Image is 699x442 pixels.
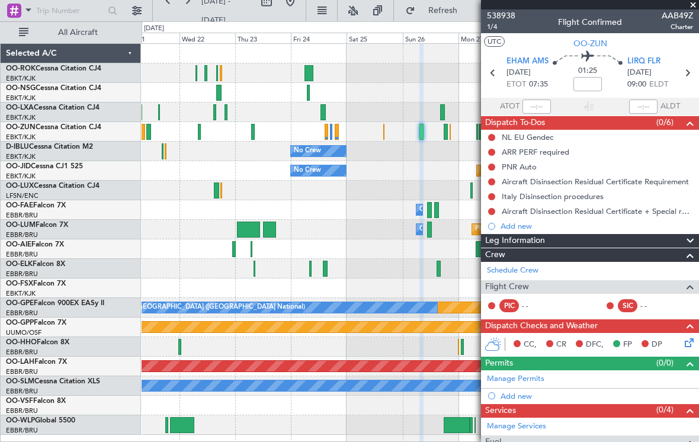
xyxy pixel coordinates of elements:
a: LFSN/ENC [6,191,39,200]
span: OO-HHO [6,339,37,346]
a: OO-HHOFalcon 8X [6,339,69,346]
button: UTC [484,36,505,47]
div: Aircraft Disinsection Residual Certificate Requirement [502,177,689,187]
a: EBBR/BRU [6,348,38,357]
span: ATOT [500,101,520,113]
span: Permits [485,357,513,370]
span: Leg Information [485,234,545,248]
a: OO-GPPFalcon 7X [6,319,66,326]
a: OO-LUMFalcon 7X [6,222,68,229]
span: OO-ELK [6,261,33,268]
span: FP [623,339,632,351]
a: OO-WLPGlobal 5500 [6,417,75,424]
a: UUMO/OSF [6,328,41,337]
div: Sat 25 [347,33,402,43]
span: 09:00 [627,79,646,91]
div: Tue 21 [124,33,179,43]
span: 01:25 [578,65,597,77]
span: OO-JID [6,163,31,170]
span: ELDT [649,79,668,91]
div: Add new [501,391,693,401]
button: Refresh [400,1,471,20]
span: CC, [524,339,537,351]
span: Refresh [418,7,467,15]
span: OO-ZUN [573,37,607,50]
a: EBKT/KJK [6,113,36,122]
span: OO-LUM [6,222,36,229]
input: --:-- [522,100,551,114]
a: OO-LAHFalcon 7X [6,358,67,366]
div: No Crew [294,162,321,180]
a: EBBR/BRU [6,387,38,396]
a: EBBR/BRU [6,270,38,278]
div: Flight Confirmed [558,16,622,28]
span: OO-NSG [6,85,36,92]
span: OO-GPE [6,300,34,307]
div: - - [522,300,549,311]
span: Charter [662,22,693,32]
a: EBBR/BRU [6,367,38,376]
span: OO-FSX [6,280,33,287]
span: CR [556,339,566,351]
div: Planned Maint Kortrijk-[GEOGRAPHIC_DATA] [480,162,618,180]
span: OO-LXA [6,104,34,111]
a: OO-FAEFalcon 7X [6,202,66,209]
a: EBBR/BRU [6,230,38,239]
a: EBBR/BRU [6,426,38,435]
span: DFC, [586,339,604,351]
span: AAB49Z [662,9,693,22]
div: Mon 27 [458,33,514,43]
div: NL EU Gendec [502,132,553,142]
div: SIC [618,299,637,312]
a: EBKT/KJK [6,289,36,298]
div: Planned Maint Kortrijk-[GEOGRAPHIC_DATA] [475,220,613,238]
span: D-IBLU [6,143,29,150]
a: OO-ZUNCessna Citation CJ4 [6,124,101,131]
a: OO-JIDCessna CJ1 525 [6,163,83,170]
span: LIRQ FLR [627,56,660,68]
span: (0/4) [656,403,674,416]
input: Trip Number [36,2,104,20]
div: - - [640,300,667,311]
div: Aircraft Disinsection Residual Certificate + Special request [502,206,693,216]
a: OO-FSXFalcon 7X [6,280,66,287]
span: Dispatch Checks and Weather [485,319,598,333]
div: ARR PERF required [502,147,569,157]
a: Schedule Crew [487,265,538,277]
a: OO-LUXCessna Citation CJ4 [6,182,100,190]
a: EBKT/KJK [6,94,36,103]
a: OO-VSFFalcon 8X [6,398,66,405]
span: 538938 [487,9,515,22]
span: (0/6) [656,116,674,129]
span: Crew [485,248,505,262]
span: OO-VSF [6,398,33,405]
div: Italy Disinsection procedures [502,191,604,201]
span: OO-LUX [6,182,34,190]
span: [DATE] [506,67,531,79]
span: All Aircraft [31,28,125,37]
a: OO-GPEFalcon 900EX EASy II [6,300,104,307]
span: OO-WLP [6,417,35,424]
a: Manage Services [487,421,546,433]
a: OO-LXACessna Citation CJ4 [6,104,100,111]
div: No Crew [GEOGRAPHIC_DATA] ([GEOGRAPHIC_DATA] National) [107,299,305,316]
span: OO-LAH [6,358,34,366]
span: 07:35 [529,79,548,91]
span: Dispatch To-Dos [485,116,545,130]
span: [DATE] [627,67,652,79]
div: Thu 23 [235,33,291,43]
a: OO-ELKFalcon 8X [6,261,65,268]
a: EBKT/KJK [6,172,36,181]
a: EBKT/KJK [6,74,36,83]
button: All Aircraft [13,23,129,42]
span: Flight Crew [485,280,529,294]
a: EBKT/KJK [6,133,36,142]
a: OO-ROKCessna Citation CJ4 [6,65,101,72]
span: EHAM AMS [506,56,549,68]
div: [DATE] [144,24,164,34]
span: OO-ZUN [6,124,36,131]
span: 1/4 [487,22,515,32]
div: No Crew [294,142,321,160]
span: DP [652,339,662,351]
span: OO-ROK [6,65,36,72]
